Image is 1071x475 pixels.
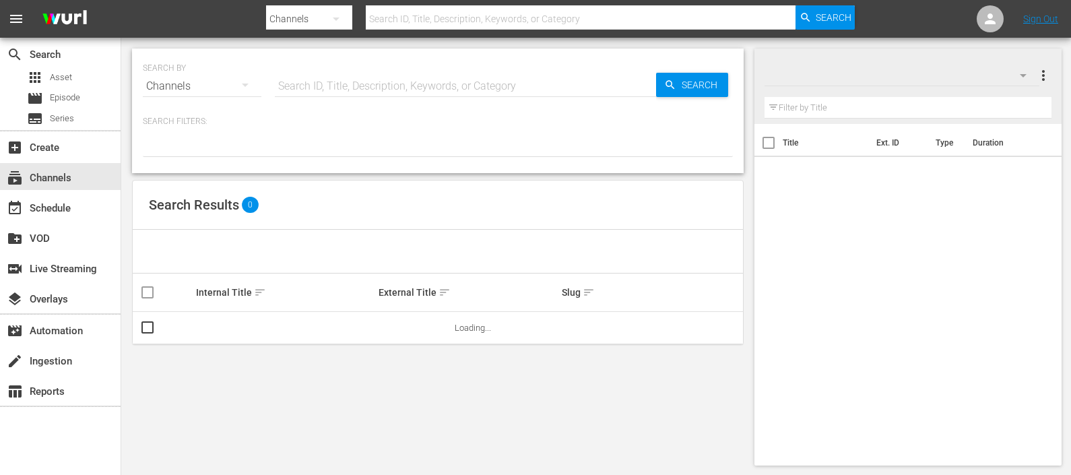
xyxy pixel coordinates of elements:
img: ans4CAIJ8jUAAAAAAAAAAAAAAAAAAAAAAAAgQb4GAAAAAAAAAAAAAAAAAAAAAAAAJMjXAAAAAAAAAAAAAAAAAAAAAAAAgAT5G... [32,3,97,35]
th: Type [928,124,965,162]
a: Sign Out [1023,13,1058,24]
div: Internal Title [196,284,375,300]
span: Episode [27,90,43,106]
div: Channels [143,67,261,105]
span: Automation [7,323,23,339]
span: 0 [242,197,259,213]
span: sort [583,286,595,298]
span: more_vert [1035,67,1051,84]
span: Asset [50,71,72,84]
span: Asset [27,69,43,86]
th: Ext. ID [868,124,928,162]
span: Loading... [455,323,491,333]
span: Episode [50,91,80,104]
span: sort [254,286,266,298]
button: Search [656,73,728,97]
span: Reports [7,383,23,400]
button: Search [796,5,855,30]
span: Live Streaming [7,261,23,277]
span: sort [439,286,451,298]
th: Duration [965,124,1045,162]
span: Schedule [7,200,23,216]
button: more_vert [1035,59,1051,92]
span: Create [7,139,23,156]
span: Search [676,73,728,97]
span: VOD [7,230,23,247]
span: menu [8,11,24,27]
p: Search Filters: [143,116,733,127]
span: Search [7,46,23,63]
span: Search Results [149,197,239,213]
span: Ingestion [7,353,23,369]
span: Search [816,5,851,30]
th: Title [783,124,868,162]
span: Overlays [7,291,23,307]
span: Series [50,112,74,125]
span: Channels [7,170,23,186]
span: Series [27,110,43,127]
div: External Title [379,284,558,300]
div: Slug [562,284,741,300]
